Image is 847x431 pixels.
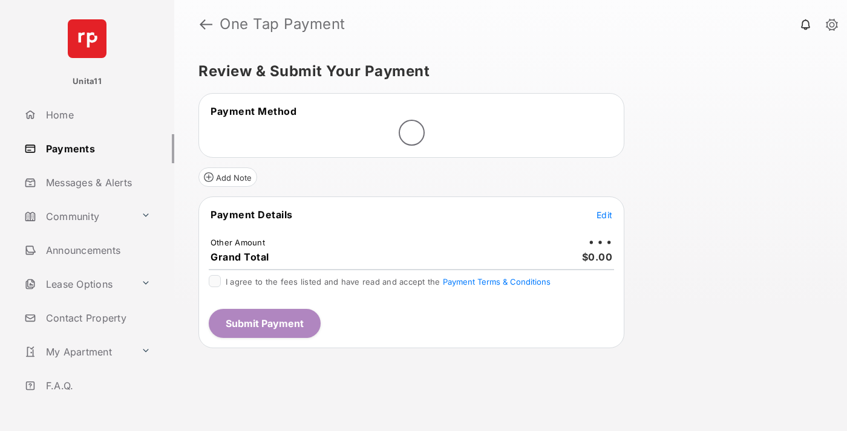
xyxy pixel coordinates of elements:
button: Edit [597,209,612,221]
strong: One Tap Payment [220,17,345,31]
button: I agree to the fees listed and have read and accept the [443,277,551,287]
a: Lease Options [19,270,136,299]
span: Edit [597,210,612,220]
button: Add Note [198,167,257,187]
span: I agree to the fees listed and have read and accept the [226,277,551,287]
a: Payments [19,134,174,163]
a: Messages & Alerts [19,168,174,197]
span: Payment Details [211,209,293,221]
p: Unita11 [73,76,102,88]
button: Submit Payment [209,309,321,338]
a: My Apartment [19,337,136,366]
a: Community [19,202,136,231]
a: Home [19,100,174,129]
a: Contact Property [19,303,174,332]
a: Announcements [19,236,174,265]
span: $0.00 [582,251,613,263]
span: Payment Method [211,105,296,117]
img: svg+xml;base64,PHN2ZyB4bWxucz0iaHR0cDovL3d3dy53My5vcmcvMjAwMC9zdmciIHdpZHRoPSI2NCIgaGVpZ2h0PSI2NC... [68,19,106,58]
a: F.A.Q. [19,371,174,400]
h5: Review & Submit Your Payment [198,64,813,79]
span: Grand Total [211,251,269,263]
td: Other Amount [210,237,266,248]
